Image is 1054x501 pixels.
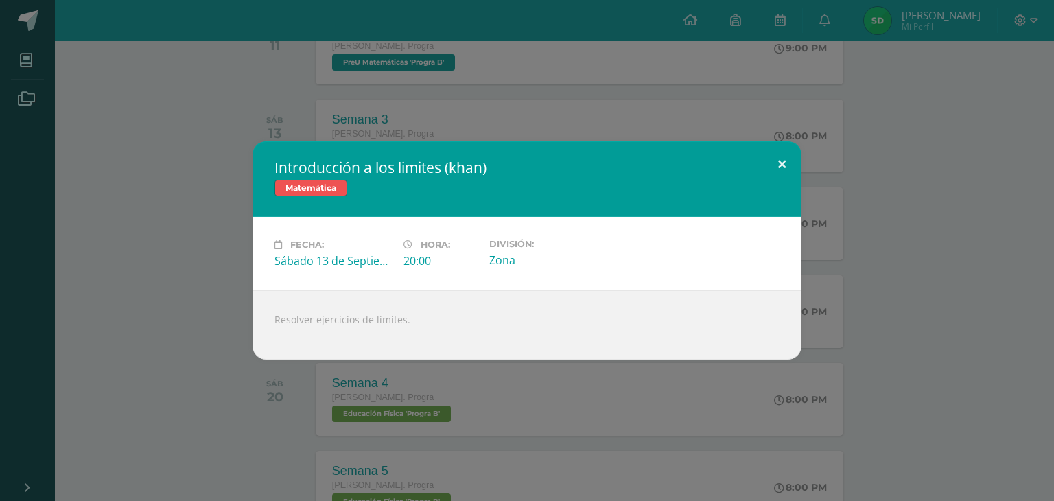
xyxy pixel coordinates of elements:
div: Sábado 13 de Septiembre [274,253,393,268]
span: Hora: [421,240,450,250]
button: Close (Esc) [762,141,801,188]
span: Matemática [274,180,347,196]
span: Fecha: [290,240,324,250]
h2: Introducción a los limites (khan) [274,158,780,177]
div: Zona [489,253,607,268]
div: 20:00 [403,253,478,268]
label: División: [489,239,607,249]
div: Resolver ejercicios de límites. [253,290,801,360]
